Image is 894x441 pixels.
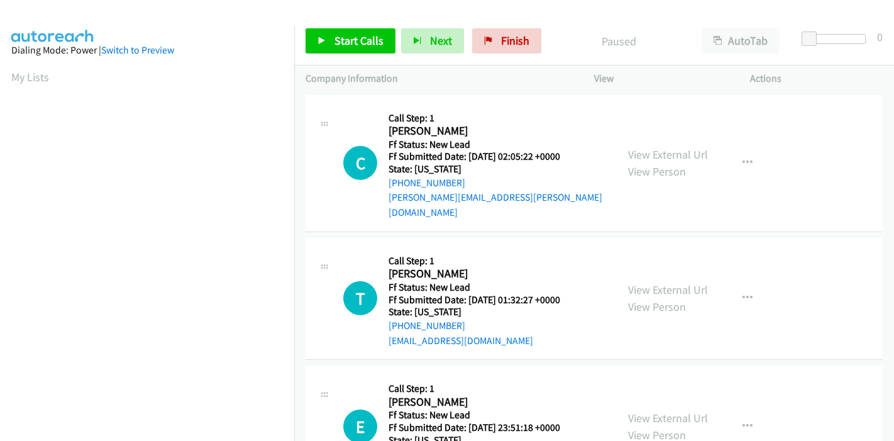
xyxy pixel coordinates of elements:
a: Switch to Preview [101,44,174,56]
h1: C [343,146,377,180]
h5: Call Step: 1 [389,382,576,395]
a: View External Url [628,147,708,162]
div: Dialing Mode: Power | [11,43,283,58]
h5: Ff Submitted Date: [DATE] 01:32:27 +0000 [389,294,576,306]
h2: [PERSON_NAME] [389,267,576,281]
h5: Ff Submitted Date: [DATE] 02:05:22 +0000 [389,150,605,163]
a: Start Calls [306,28,395,53]
a: View Person [628,299,686,314]
div: 0 [877,28,883,45]
h5: Ff Status: New Lead [389,409,576,421]
a: View External Url [628,282,708,297]
a: View Person [628,164,686,179]
div: Delay between calls (in seconds) [808,34,866,44]
a: [PERSON_NAME][EMAIL_ADDRESS][PERSON_NAME][DOMAIN_NAME] [389,191,602,218]
h2: [PERSON_NAME] [389,395,576,410]
h5: Ff Status: New Lead [389,138,605,151]
h5: State: [US_STATE] [389,306,576,318]
h5: Ff Status: New Lead [389,281,576,294]
span: Finish [501,33,529,48]
a: [PHONE_NUMBER] [389,177,465,189]
a: My Lists [11,70,49,84]
a: [PHONE_NUMBER] [389,320,465,332]
span: Next [430,33,452,48]
p: View [594,71,727,86]
div: The call is yet to be attempted [343,146,377,180]
h5: Ff Submitted Date: [DATE] 23:51:18 +0000 [389,421,576,434]
p: Actions [750,71,883,86]
div: The call is yet to be attempted [343,281,377,315]
p: Paused [558,33,679,50]
a: Finish [472,28,541,53]
a: [EMAIL_ADDRESS][DOMAIN_NAME] [389,335,533,347]
h5: Call Step: 1 [389,112,605,125]
a: View External Url [628,411,708,425]
h1: T [343,281,377,315]
p: Company Information [306,71,571,86]
h5: State: [US_STATE] [389,163,605,176]
h2: [PERSON_NAME] [389,124,576,138]
button: AutoTab [702,28,780,53]
button: Next [401,28,464,53]
h5: Call Step: 1 [389,255,576,267]
span: Start Calls [334,33,384,48]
